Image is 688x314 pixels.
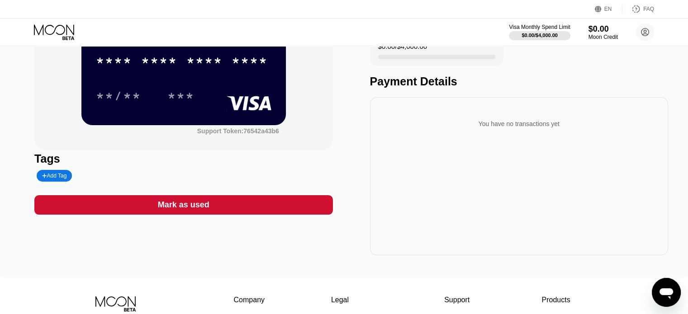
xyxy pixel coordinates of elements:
[37,170,72,182] div: Add Tag
[652,278,681,307] iframe: Button to launch messaging window, conversation in progress
[370,75,668,88] div: Payment Details
[377,111,661,136] div: You have no transactions yet
[588,24,618,34] div: $0.00
[197,127,279,135] div: Support Token: 76542a43b6
[622,5,654,14] div: FAQ
[643,6,654,12] div: FAQ
[444,296,475,304] div: Support
[541,296,570,304] div: Products
[509,24,570,30] div: Visa Monthly Spend Limit
[595,5,622,14] div: EN
[34,152,332,165] div: Tags
[158,200,209,210] div: Mark as used
[522,33,558,38] div: $0.00 / $4,000.00
[234,296,265,304] div: Company
[42,173,66,179] div: Add Tag
[588,34,618,40] div: Moon Credit
[34,195,332,215] div: Mark as used
[378,42,427,55] div: $0.00 / $4,000.00
[604,6,612,12] div: EN
[197,127,279,135] div: Support Token:76542a43b6
[509,24,570,40] div: Visa Monthly Spend Limit$0.00/$4,000.00
[588,24,618,40] div: $0.00Moon Credit
[331,296,378,304] div: Legal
